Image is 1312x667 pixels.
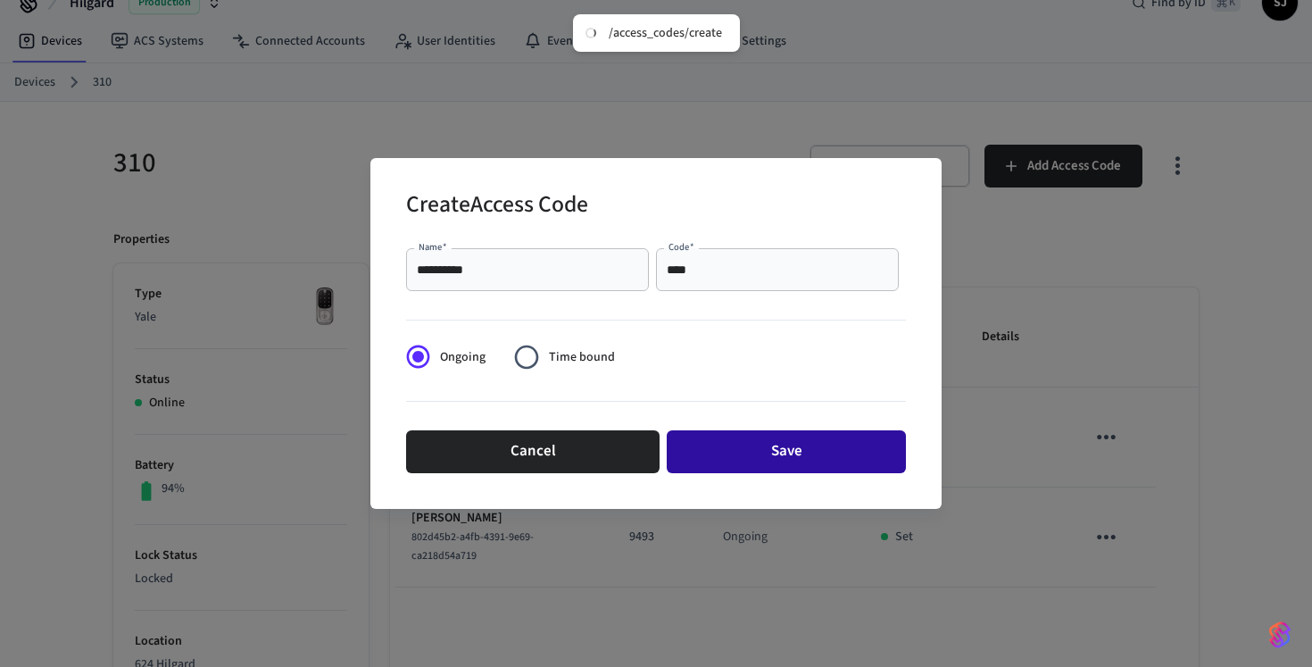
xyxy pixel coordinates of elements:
div: /access_codes/create [609,25,722,41]
span: Time bound [549,348,615,367]
label: Name [419,240,447,254]
img: SeamLogoGradient.69752ec5.svg [1269,621,1291,649]
label: Code [668,240,694,254]
h2: Create Access Code [406,179,588,234]
button: Cancel [406,430,660,473]
button: Save [667,430,906,473]
span: Ongoing [440,348,486,367]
